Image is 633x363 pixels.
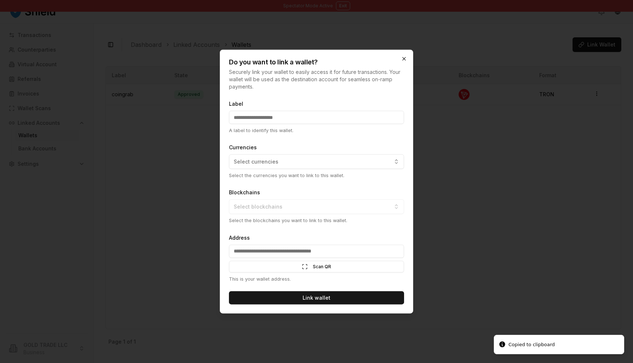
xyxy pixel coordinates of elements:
[229,217,404,224] p: Select the blockchains you want to link to this wallet.
[229,127,404,134] p: A label to identify this wallet.
[229,172,404,179] p: Select the currencies you want to link to this wallet.
[229,189,260,195] label: Blockchains
[229,275,404,282] p: This is your wallet address.
[313,263,331,269] span: Scan QR
[229,59,404,66] h2: Do you want to link a wallet?
[229,101,243,107] label: Label
[229,261,404,272] button: Scan QR
[229,144,257,150] label: Currencies
[229,291,404,304] button: Link wallet
[229,68,404,90] p: Securely link your wallet to easily access it for future transactions. Your wallet will be used a...
[229,234,250,240] label: Address
[234,158,278,165] span: Select currencies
